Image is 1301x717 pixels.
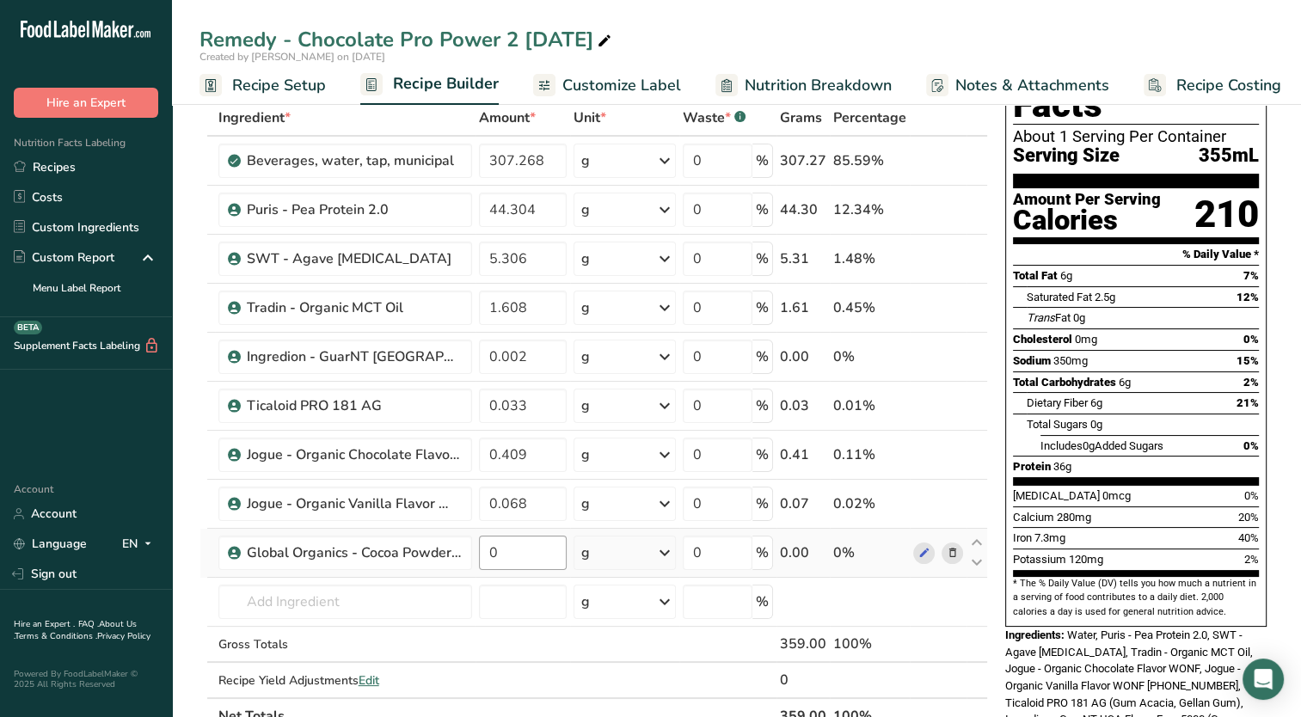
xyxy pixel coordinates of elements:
div: Custom Report [14,248,114,267]
span: Cholesterol [1013,333,1072,346]
div: 0.07 [780,493,826,514]
span: 2% [1244,553,1259,566]
div: 0.02% [833,493,906,514]
span: 2% [1243,376,1259,389]
div: 0.11% [833,444,906,465]
span: Potassium [1013,553,1066,566]
div: Beverages, water, tap, municipal [247,150,462,171]
a: Privacy Policy [97,630,150,642]
div: 12.34% [833,199,906,220]
span: 0% [1243,439,1259,452]
div: Ticaloid PRO 181 AG [247,395,462,416]
div: g [581,199,590,220]
span: Recipe Setup [232,74,326,97]
a: Recipe Builder [360,64,499,106]
span: Dietary Fiber [1027,396,1088,409]
span: 21% [1237,396,1259,409]
span: Ingredient [218,107,291,128]
div: 0.01% [833,395,906,416]
span: 0% [1243,333,1259,346]
div: 100% [833,634,906,654]
div: Open Intercom Messenger [1243,659,1284,700]
span: 15% [1237,354,1259,367]
a: About Us . [14,618,137,642]
span: 7.3mg [1034,531,1065,544]
div: Waste [683,107,746,128]
div: g [581,150,590,171]
div: g [581,591,590,612]
div: 5.31 [780,248,826,269]
span: Sodium [1013,354,1051,367]
span: Iron [1013,531,1032,544]
div: Global Organics - Cocoa Powder 84656 [247,542,462,563]
div: 307.27 [780,150,826,171]
span: Customize Label [562,74,681,97]
span: Amount [479,107,536,128]
div: g [581,542,590,563]
div: Jogue - Organic Chocolate Flavor WONF [247,444,462,465]
div: 210 [1194,192,1259,237]
div: 1.48% [833,248,906,269]
div: 0.41 [780,444,826,465]
div: 1.61 [780,297,826,318]
span: Ingredients: [1005,628,1065,641]
span: Includes Added Sugars [1040,439,1163,452]
span: Total Carbohydrates [1013,376,1116,389]
div: Recipe Yield Adjustments [218,671,472,689]
div: 0.00 [780,346,826,367]
span: 350mg [1053,354,1088,367]
a: Hire an Expert . [14,618,75,630]
a: Terms & Conditions . [15,630,97,642]
span: 12% [1237,291,1259,303]
span: Fat [1027,311,1071,324]
span: 2.5g [1095,291,1115,303]
span: Total Fat [1013,269,1058,282]
div: 44.30 [780,199,826,220]
span: 0mcg [1102,489,1131,502]
span: [MEDICAL_DATA] [1013,489,1100,502]
span: Saturated Fat [1027,291,1092,303]
div: SWT - Agave [MEDICAL_DATA] [247,248,462,269]
div: 0% [833,346,906,367]
a: Customize Label [533,66,681,105]
div: Powered By FoodLabelMaker © 2025 All Rights Reserved [14,669,158,689]
a: Nutrition Breakdown [715,66,892,105]
a: Language [14,529,87,559]
div: 0.03 [780,395,826,416]
div: Gross Totals [218,635,472,653]
span: Calcium [1013,511,1054,524]
span: 355mL [1199,145,1259,167]
div: Ingredion - GuarNT [GEOGRAPHIC_DATA] Flavor Free 5000 [247,346,462,367]
div: Puris - Pea Protein 2.0 [247,199,462,220]
span: Notes & Attachments [955,74,1109,97]
div: About 1 Serving Per Container [1013,128,1259,145]
i: Trans [1027,311,1055,324]
span: 0mg [1075,333,1097,346]
div: Remedy - Chocolate Pro Power 2 [DATE] [199,24,615,55]
div: 359.00 [780,634,826,654]
section: * The % Daily Value (DV) tells you how much a nutrient in a serving of food contributes to a dail... [1013,577,1259,619]
h1: Nutrition Facts [1013,46,1259,125]
span: Recipe Costing [1176,74,1281,97]
div: Tradin - Organic MCT Oil [247,297,462,318]
span: Unit [574,107,606,128]
div: Calories [1013,208,1161,233]
span: Edit [359,672,379,689]
div: 0.00 [780,542,826,563]
span: 20% [1238,511,1259,524]
div: g [581,297,590,318]
span: 0% [1244,489,1259,502]
div: 85.59% [833,150,906,171]
span: Total Sugars [1027,418,1088,431]
span: Recipe Builder [393,72,499,95]
div: Jogue - Organic Vanilla Flavor WONF [PHONE_NUMBER] [247,493,462,514]
button: Hire an Expert [14,88,158,118]
span: 0g [1073,311,1085,324]
a: Recipe Setup [199,66,326,105]
span: 6g [1090,396,1102,409]
div: 0.45% [833,297,906,318]
span: 7% [1243,269,1259,282]
span: Protein [1013,460,1051,473]
div: g [581,346,590,367]
input: Add Ingredient [218,585,472,619]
